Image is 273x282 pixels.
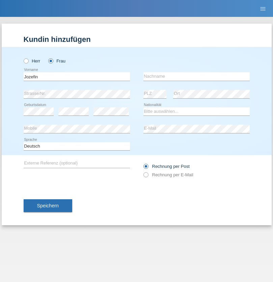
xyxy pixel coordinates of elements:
input: Frau [48,58,53,63]
span: Speichern [37,203,59,208]
i: menu [260,5,266,12]
label: Rechnung per Post [143,164,190,169]
a: menu [256,6,270,10]
label: Herr [24,58,40,63]
input: Rechnung per Post [143,164,148,172]
label: Rechnung per E-Mail [143,172,193,177]
input: Herr [24,58,28,63]
button: Speichern [24,199,72,212]
label: Frau [48,58,65,63]
h1: Kundin hinzufügen [24,35,250,44]
input: Rechnung per E-Mail [143,172,148,181]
